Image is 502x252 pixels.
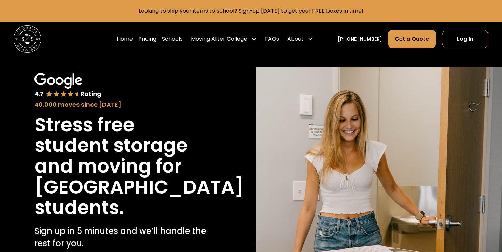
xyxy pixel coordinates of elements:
a: Home [117,29,133,49]
div: Moving After College [191,35,247,43]
a: Pricing [138,29,156,49]
a: Get a Quote [388,30,436,48]
div: Moving After College [188,29,260,49]
div: About [287,35,304,43]
p: Sign up in 5 minutes and we’ll handle the rest for you. [34,225,211,250]
a: Looking to ship your items to school? Sign-up [DATE] to get your FREE boxes in time! [139,7,363,15]
h1: [GEOGRAPHIC_DATA] [34,177,244,198]
h1: Stress free student storage and moving for [34,115,211,177]
h1: students. [34,197,124,218]
a: FAQs [265,29,279,49]
img: Storage Scholars main logo [14,25,41,53]
div: 40,000 moves since [DATE] [34,100,211,109]
a: [PHONE_NUMBER] [338,36,382,43]
a: Schools [162,29,183,49]
div: About [284,29,316,49]
a: Log In [442,30,488,48]
img: Google 4.7 star rating [34,73,102,98]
